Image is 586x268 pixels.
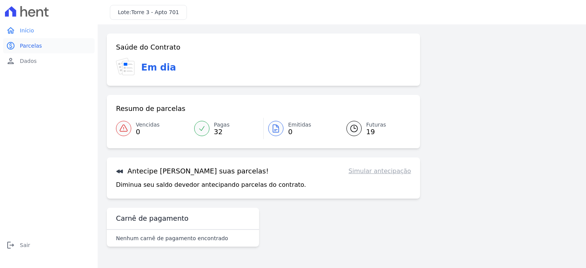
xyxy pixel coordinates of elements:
[288,129,311,135] span: 0
[136,121,159,129] span: Vencidas
[116,104,185,113] h3: Resumo de parcelas
[3,38,95,53] a: paidParcelas
[116,234,228,242] p: Nenhum carnê de pagamento encontrado
[337,118,411,139] a: Futuras 19
[264,118,337,139] a: Emitidas 0
[20,42,42,50] span: Parcelas
[6,26,15,35] i: home
[214,121,230,129] span: Pagas
[348,167,411,176] a: Simular antecipação
[116,43,180,52] h3: Saúde do Contrato
[214,129,230,135] span: 32
[116,180,306,189] p: Diminua seu saldo devedor antecipando parcelas do contrato.
[141,61,176,74] h3: Em dia
[116,118,190,139] a: Vencidas 0
[20,57,37,65] span: Dados
[131,9,179,15] span: Torre 3 - Apto 701
[6,41,15,50] i: paid
[116,167,269,176] h3: Antecipe [PERSON_NAME] suas parcelas!
[20,27,34,34] span: Início
[116,214,188,223] h3: Carnê de pagamento
[6,241,15,250] i: logout
[190,118,264,139] a: Pagas 32
[136,129,159,135] span: 0
[3,53,95,69] a: personDados
[3,23,95,38] a: homeInício
[3,238,95,253] a: logoutSair
[6,56,15,66] i: person
[118,8,179,16] h3: Lote:
[20,241,30,249] span: Sair
[366,129,386,135] span: 19
[366,121,386,129] span: Futuras
[288,121,311,129] span: Emitidas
